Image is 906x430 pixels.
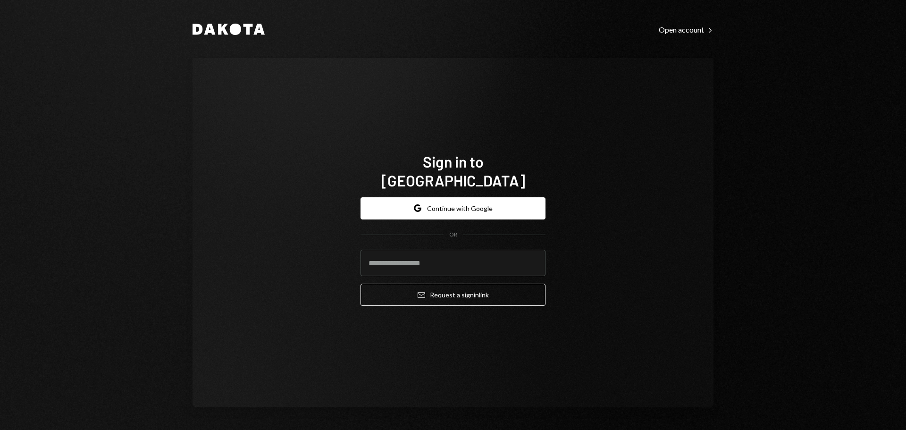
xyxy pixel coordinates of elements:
[659,25,713,34] div: Open account
[361,284,545,306] button: Request a signinlink
[659,24,713,34] a: Open account
[361,197,545,219] button: Continue with Google
[361,152,545,190] h1: Sign in to [GEOGRAPHIC_DATA]
[449,231,457,239] div: OR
